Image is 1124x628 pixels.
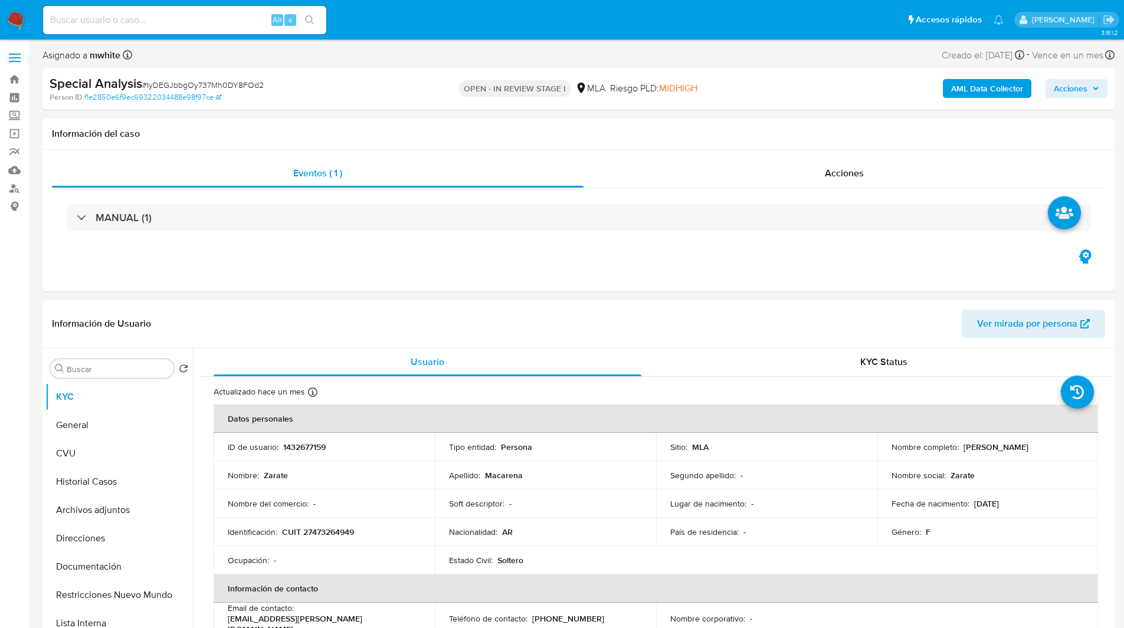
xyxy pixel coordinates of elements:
[449,470,480,481] p: Apellido :
[692,442,709,452] p: MLA
[892,470,946,481] p: Nombre social :
[501,442,532,452] p: Persona
[228,498,309,509] p: Nombre del comercio :
[45,524,193,553] button: Direcciones
[411,355,444,369] span: Usuario
[45,411,193,439] button: General
[974,498,999,509] p: [DATE]
[42,49,120,62] span: Asignado a
[283,442,326,452] p: 1432677159
[84,92,221,103] a: f1e2850e6f9ec69322034488e98f97ce
[293,166,342,180] span: Eventos ( 1 )
[750,613,752,624] p: -
[449,498,504,509] p: Soft descriptor :
[179,364,188,377] button: Volver al orden por defecto
[497,555,523,565] p: Soltero
[994,15,1004,25] a: Notificaciones
[575,82,605,95] div: MLA
[951,470,975,481] p: Zarate
[50,74,142,93] b: Special Analysis
[45,439,193,468] button: CVU
[1032,14,1099,25] p: matiasagustin.white@mercadolibre.com
[485,470,523,481] p: Macarena
[228,603,294,613] p: Email de contacto :
[1032,49,1103,62] span: Vence en un mes
[670,442,687,452] p: Sitio :
[45,383,193,411] button: KYC
[273,14,282,25] span: Alt
[52,318,151,330] h1: Información de Usuario
[610,82,697,95] span: Riesgo PLD:
[43,12,326,28] input: Buscar usuario o caso...
[50,92,82,103] b: Person ID
[670,527,739,537] p: País de residencia :
[45,553,193,581] button: Documentación
[228,470,259,481] p: Nombre :
[214,574,1098,603] th: Información de contacto
[1054,79,1087,98] span: Acciones
[449,442,496,452] p: Tipo entidad :
[502,527,513,537] p: AR
[313,498,316,509] p: -
[55,364,64,373] button: Buscar
[214,405,1098,433] th: Datos personales
[916,14,982,26] span: Accesos rápidos
[214,386,305,397] p: Actualizado hace un mes
[670,470,736,481] p: Segundo apellido :
[942,47,1024,63] div: Creado el: [DATE]
[951,79,1023,98] b: AML Data Collector
[670,613,745,624] p: Nombre corporativo :
[52,128,1105,140] h1: Información del caso
[1046,79,1107,98] button: Acciones
[67,364,169,374] input: Buscar
[45,581,193,609] button: Restricciones Nuevo Mundo
[860,355,907,369] span: KYC Status
[449,555,493,565] p: Estado Civil :
[264,470,288,481] p: Zarate
[962,310,1105,338] button: Ver mirada por persona
[274,555,276,565] p: -
[45,496,193,524] button: Archivos adjuntos
[892,442,959,452] p: Nombre completo :
[282,527,354,537] p: CUIT 27473264949
[740,470,743,481] p: -
[509,498,512,509] p: -
[449,527,497,537] p: Nacionalidad :
[964,442,1028,452] p: [PERSON_NAME]
[142,79,264,91] span: # IyDEGJbbgOy737Mh0DY8FOd2
[66,204,1091,231] div: MANUAL (1)
[228,442,278,452] p: ID de usuario :
[977,310,1077,338] span: Ver mirada por persona
[45,468,193,496] button: Historial Casos
[670,498,746,509] p: Lugar de nacimiento :
[87,48,120,62] b: mwhite
[1103,14,1115,26] a: Salir
[892,527,921,537] p: Género :
[289,14,292,25] span: s
[892,498,969,509] p: Fecha de nacimiento :
[228,527,277,537] p: Identificación :
[659,81,697,95] span: MIDHIGH
[297,12,322,28] button: search-icon
[825,166,864,180] span: Acciones
[532,613,604,624] p: [PHONE_NUMBER]
[943,79,1031,98] button: AML Data Collector
[926,527,930,537] p: F
[1027,47,1030,63] span: -
[751,498,753,509] p: -
[743,527,746,537] p: -
[459,80,571,97] p: OPEN - IN REVIEW STAGE I
[449,613,527,624] p: Teléfono de contacto :
[96,211,152,224] h3: MANUAL (1)
[228,555,269,565] p: Ocupación :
